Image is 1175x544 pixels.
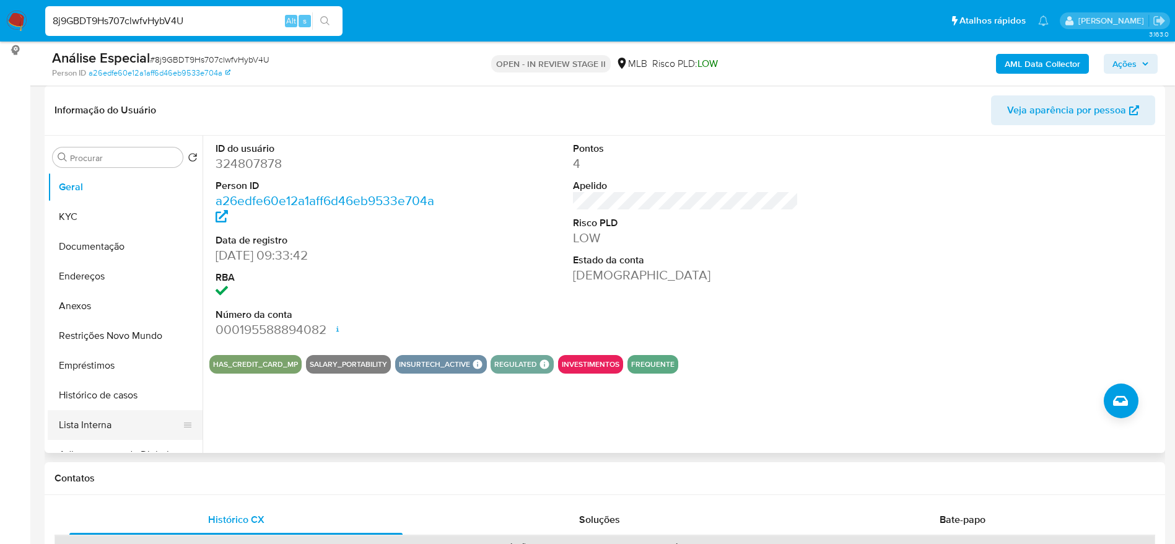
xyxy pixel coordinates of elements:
button: Documentação [48,232,203,261]
a: Notificações [1038,15,1049,26]
span: Bate-papo [940,512,985,527]
a: a26edfe60e12a1aff6d46eb9533e704a [89,68,230,79]
a: a26edfe60e12a1aff6d46eb9533e704a [216,191,434,227]
b: Person ID [52,68,86,79]
dd: 324807878 [216,155,442,172]
dt: Número da conta [216,308,442,322]
b: Análise Especial [52,48,150,68]
button: Restrições Novo Mundo [48,321,203,351]
button: KYC [48,202,203,232]
dd: 4 [573,155,799,172]
dt: Person ID [216,179,442,193]
button: Ações [1104,54,1158,74]
dt: Data de registro [216,234,442,247]
button: Anexos [48,291,203,321]
button: Veja aparência por pessoa [991,95,1155,125]
span: Atalhos rápidos [959,14,1026,27]
dd: [DEMOGRAPHIC_DATA] [573,266,799,284]
dt: Pontos [573,142,799,156]
span: Ações [1112,54,1137,74]
button: Geral [48,172,203,202]
span: Alt [286,15,296,27]
dd: 000195588894082 [216,321,442,338]
button: Lista Interna [48,410,193,440]
span: # 8j9GBDT9Hs707clwfvHybV4U [150,53,269,66]
dt: ID do usuário [216,142,442,156]
div: MLB [616,57,647,71]
button: AML Data Collector [996,54,1089,74]
button: Procurar [58,152,68,162]
b: AML Data Collector [1005,54,1080,74]
dd: [DATE] 09:33:42 [216,247,442,264]
span: Veja aparência por pessoa [1007,95,1126,125]
h1: Informação do Usuário [55,104,156,116]
span: s [303,15,307,27]
span: Histórico CX [208,512,264,527]
dt: Apelido [573,179,799,193]
dt: RBA [216,271,442,284]
input: Pesquise usuários ou casos... [45,13,343,29]
button: Endereços [48,261,203,291]
span: 3.163.0 [1149,29,1169,39]
dt: Risco PLD [573,216,799,230]
span: LOW [697,56,718,71]
p: eduardo.dutra@mercadolivre.com [1078,15,1148,27]
a: Sair [1153,14,1166,27]
button: Adiantamentos de Dinheiro [48,440,203,470]
dt: Estado da conta [573,253,799,267]
h1: Contatos [55,472,1155,485]
dd: LOW [573,229,799,247]
input: Procurar [70,152,178,164]
span: Soluções [579,512,620,527]
p: OPEN - IN REVIEW STAGE II [491,55,611,72]
button: Histórico de casos [48,380,203,410]
button: search-icon [312,12,338,30]
span: Risco PLD: [652,57,718,71]
button: Empréstimos [48,351,203,380]
button: Retornar ao pedido padrão [188,152,198,166]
